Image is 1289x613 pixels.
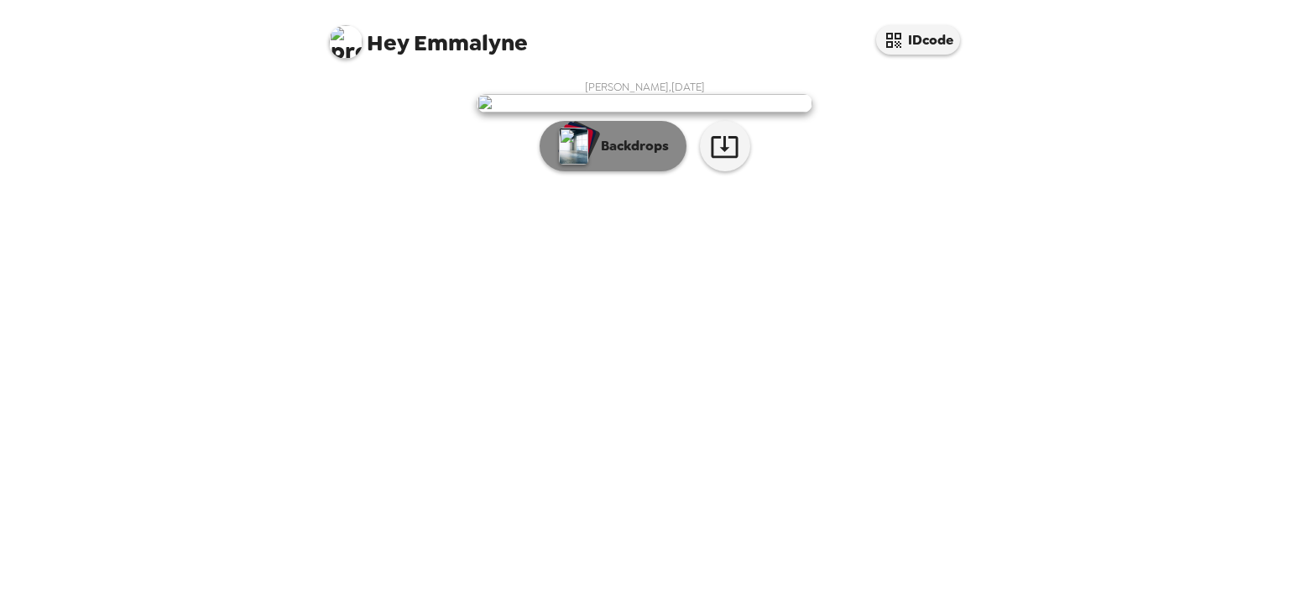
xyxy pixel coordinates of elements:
img: profile pic [329,25,363,59]
p: Backdrops [592,136,669,156]
img: user [477,94,812,113]
span: Emmalyne [329,17,528,55]
span: [PERSON_NAME] , [DATE] [585,80,705,94]
span: Hey [367,28,409,58]
button: IDcode [876,25,960,55]
button: Backdrops [540,121,686,171]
